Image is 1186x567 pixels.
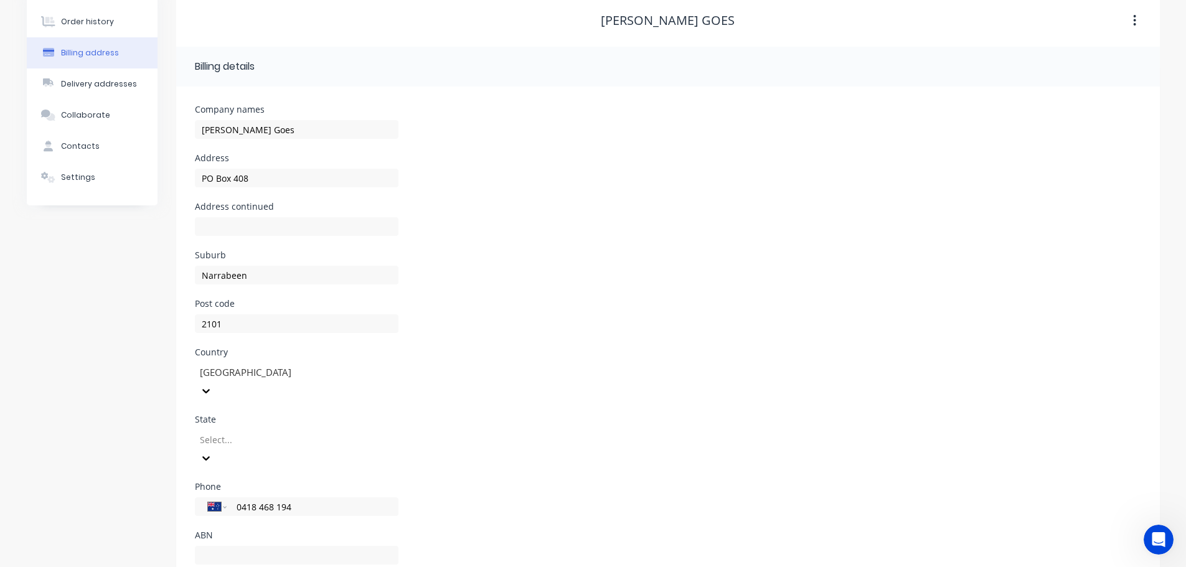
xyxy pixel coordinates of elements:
div: Company names [195,105,398,114]
div: Contacts [61,141,100,152]
div: Settings [61,172,95,183]
button: Collaborate [27,100,158,131]
div: State [195,415,398,424]
button: Settings [27,162,158,193]
div: Billing address [61,47,119,59]
div: Country [195,348,398,357]
div: Post code [195,299,398,308]
button: Contacts [27,131,158,162]
div: Billing details [195,59,255,74]
button: Billing address [27,37,158,68]
div: Address continued [195,202,398,211]
div: Delivery addresses [61,78,137,90]
div: Collaborate [61,110,110,121]
div: ABN [195,531,398,540]
iframe: Intercom live chat [1144,525,1174,555]
div: Order history [61,16,114,27]
button: Delivery addresses [27,68,158,100]
div: [PERSON_NAME] Goes [601,13,735,28]
button: Order history [27,6,158,37]
div: Phone [195,482,398,491]
div: Address [195,154,398,162]
div: Suburb [195,251,398,260]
